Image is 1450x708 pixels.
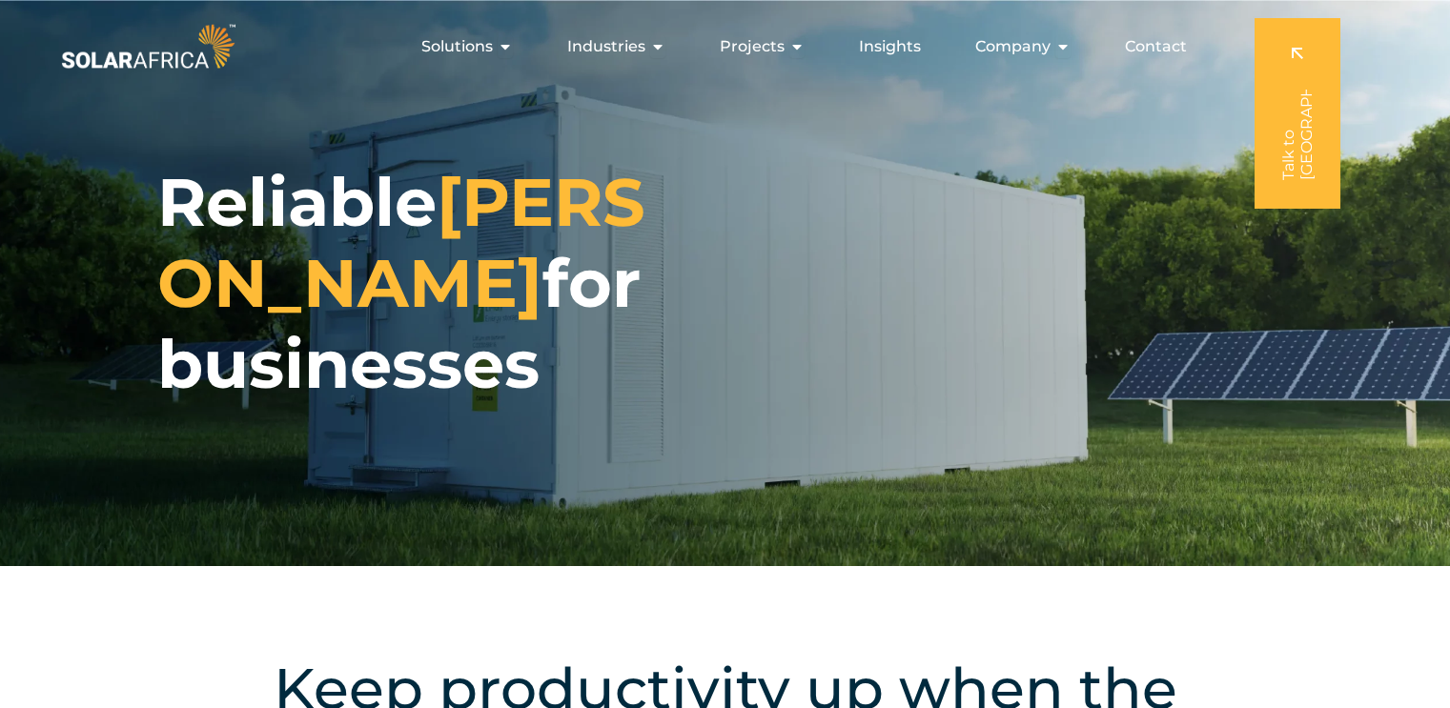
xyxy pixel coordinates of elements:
[567,35,645,58] span: Industries
[239,28,1202,66] nav: Menu
[239,28,1202,66] div: Menu Toggle
[157,162,682,405] h1: Reliable for businesses
[859,35,921,58] a: Insights
[421,35,493,58] span: Solutions
[975,35,1051,58] span: Company
[157,161,645,324] span: [PERSON_NAME]
[720,35,785,58] span: Projects
[1125,35,1187,58] a: Contact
